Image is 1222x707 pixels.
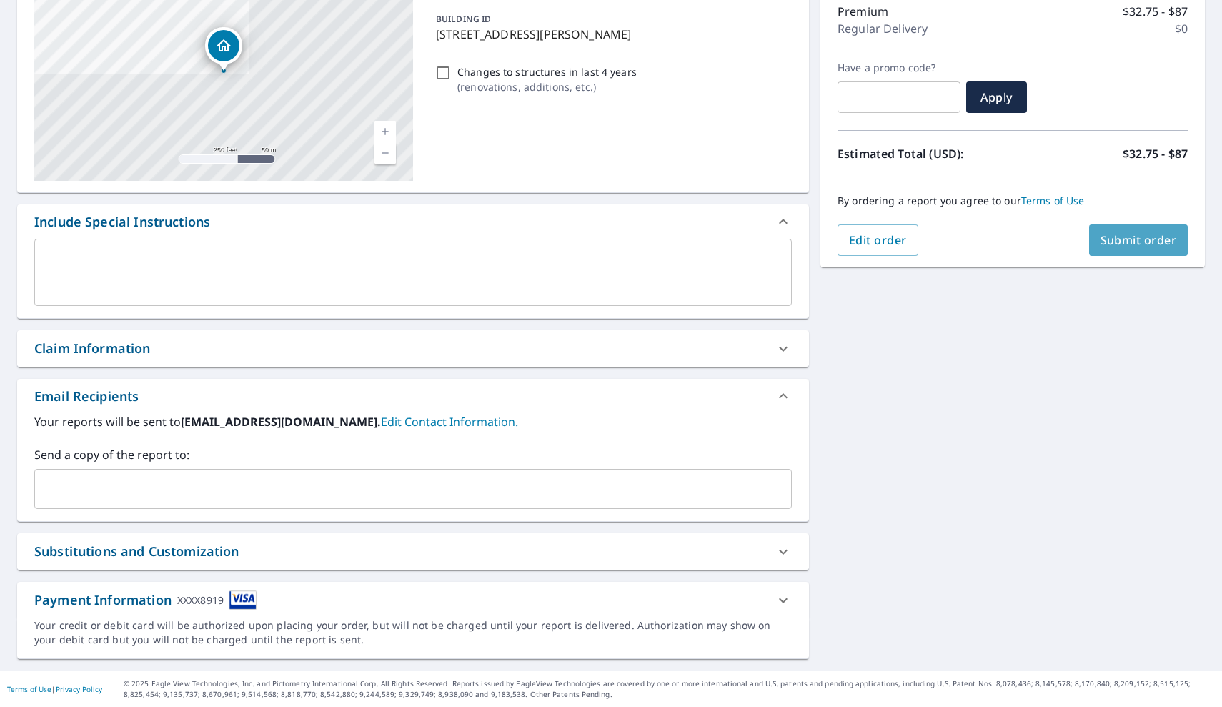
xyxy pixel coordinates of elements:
label: Send a copy of the report to: [34,446,792,463]
p: $0 [1175,20,1188,37]
div: Payment InformationXXXX8919cardImage [17,582,809,618]
div: Claim Information [17,330,809,367]
p: Estimated Total (USD): [838,145,1013,162]
a: EditContactInfo [381,414,518,430]
div: Include Special Instructions [34,212,210,232]
div: Payment Information [34,590,257,610]
a: Current Level 17, Zoom Out [374,142,396,164]
a: Privacy Policy [56,684,102,694]
button: Submit order [1089,224,1188,256]
p: Premium [838,3,888,20]
div: Substitutions and Customization [17,533,809,570]
label: Have a promo code? [838,61,960,74]
a: Terms of Use [7,684,51,694]
span: Edit order [849,232,907,248]
p: Changes to structures in last 4 years [457,64,637,79]
div: Substitutions and Customization [34,542,239,561]
div: XXXX8919 [177,590,224,610]
a: Terms of Use [1021,194,1085,207]
a: Current Level 17, Zoom In [374,121,396,142]
p: BUILDING ID [436,13,491,25]
p: [STREET_ADDRESS][PERSON_NAME] [436,26,786,43]
div: Claim Information [34,339,151,358]
p: | [7,685,102,693]
p: Regular Delivery [838,20,928,37]
span: Apply [978,89,1015,105]
p: ( renovations, additions, etc. ) [457,79,637,94]
div: Dropped pin, building 1, Residential property, 401 S Leonine Rd Wichita, KS 67213 [205,27,242,71]
div: Email Recipients [17,379,809,413]
div: Email Recipients [34,387,139,406]
span: Submit order [1101,232,1177,248]
img: cardImage [229,590,257,610]
label: Your reports will be sent to [34,413,792,430]
p: $32.75 - $87 [1123,3,1188,20]
button: Edit order [838,224,918,256]
div: Your credit or debit card will be authorized upon placing your order, but will not be charged unt... [34,618,792,647]
div: Include Special Instructions [17,204,809,239]
b: [EMAIL_ADDRESS][DOMAIN_NAME]. [181,414,381,430]
p: By ordering a report you agree to our [838,194,1188,207]
p: © 2025 Eagle View Technologies, Inc. and Pictometry International Corp. All Rights Reserved. Repo... [124,678,1215,700]
button: Apply [966,81,1027,113]
p: $32.75 - $87 [1123,145,1188,162]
